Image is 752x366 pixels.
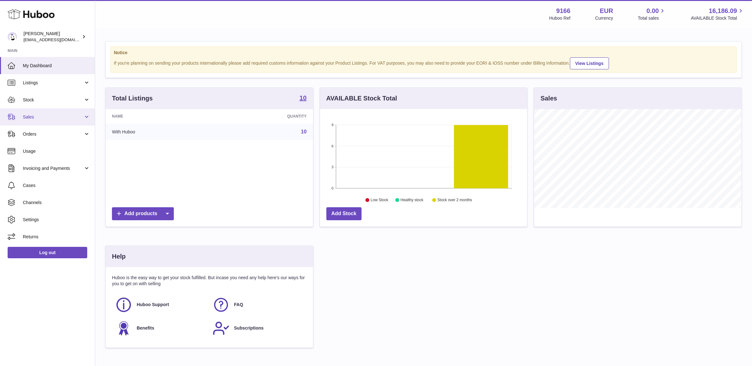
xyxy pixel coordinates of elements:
[691,7,744,21] a: 16,186.09 AVAILABLE Stock Total
[213,320,304,337] a: Subscriptions
[23,63,90,69] span: My Dashboard
[23,148,90,154] span: Usage
[371,198,389,202] text: Low Stock
[326,207,362,220] a: Add Stock
[213,296,304,313] a: FAQ
[647,7,659,15] span: 0.00
[326,94,397,103] h3: AVAILABLE Stock Total
[114,50,733,56] strong: Notice
[331,123,333,127] text: 9
[234,325,264,331] span: Subscriptions
[23,217,90,223] span: Settings
[331,186,333,190] text: 0
[115,320,206,337] a: Benefits
[595,15,613,21] div: Currency
[23,234,90,240] span: Returns
[23,131,83,137] span: Orders
[23,80,83,86] span: Listings
[23,114,83,120] span: Sales
[8,32,17,42] img: internalAdmin-9166@internal.huboo.com
[540,94,557,103] h3: Sales
[638,15,666,21] span: Total sales
[112,207,174,220] a: Add products
[234,302,243,308] span: FAQ
[331,144,333,148] text: 6
[114,56,733,69] div: If you're planning on sending your products internationally please add required customs informati...
[709,7,737,15] span: 16,186.09
[112,252,126,261] h3: Help
[23,200,90,206] span: Channels
[301,129,307,134] a: 10
[600,7,613,15] strong: EUR
[570,57,609,69] a: View Listings
[299,95,306,101] strong: 10
[137,325,154,331] span: Benefits
[106,109,215,124] th: Name
[137,302,169,308] span: Huboo Support
[299,95,306,102] a: 10
[215,109,313,124] th: Quantity
[23,97,83,103] span: Stock
[556,7,571,15] strong: 9166
[331,165,333,169] text: 3
[401,198,424,202] text: Healthy stock
[23,31,81,43] div: [PERSON_NAME]
[638,7,666,21] a: 0.00 Total sales
[8,247,87,258] a: Log out
[106,124,215,140] td: With Huboo
[112,275,307,287] p: Huboo is the easy way to get your stock fulfilled. But incase you need any help here's our ways f...
[115,296,206,313] a: Huboo Support
[437,198,472,202] text: Stock over 2 months
[112,94,153,103] h3: Total Listings
[23,165,83,171] span: Invoicing and Payments
[691,15,744,21] span: AVAILABLE Stock Total
[549,15,571,21] div: Huboo Ref
[23,183,90,189] span: Cases
[23,37,93,42] span: [EMAIL_ADDRESS][DOMAIN_NAME]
